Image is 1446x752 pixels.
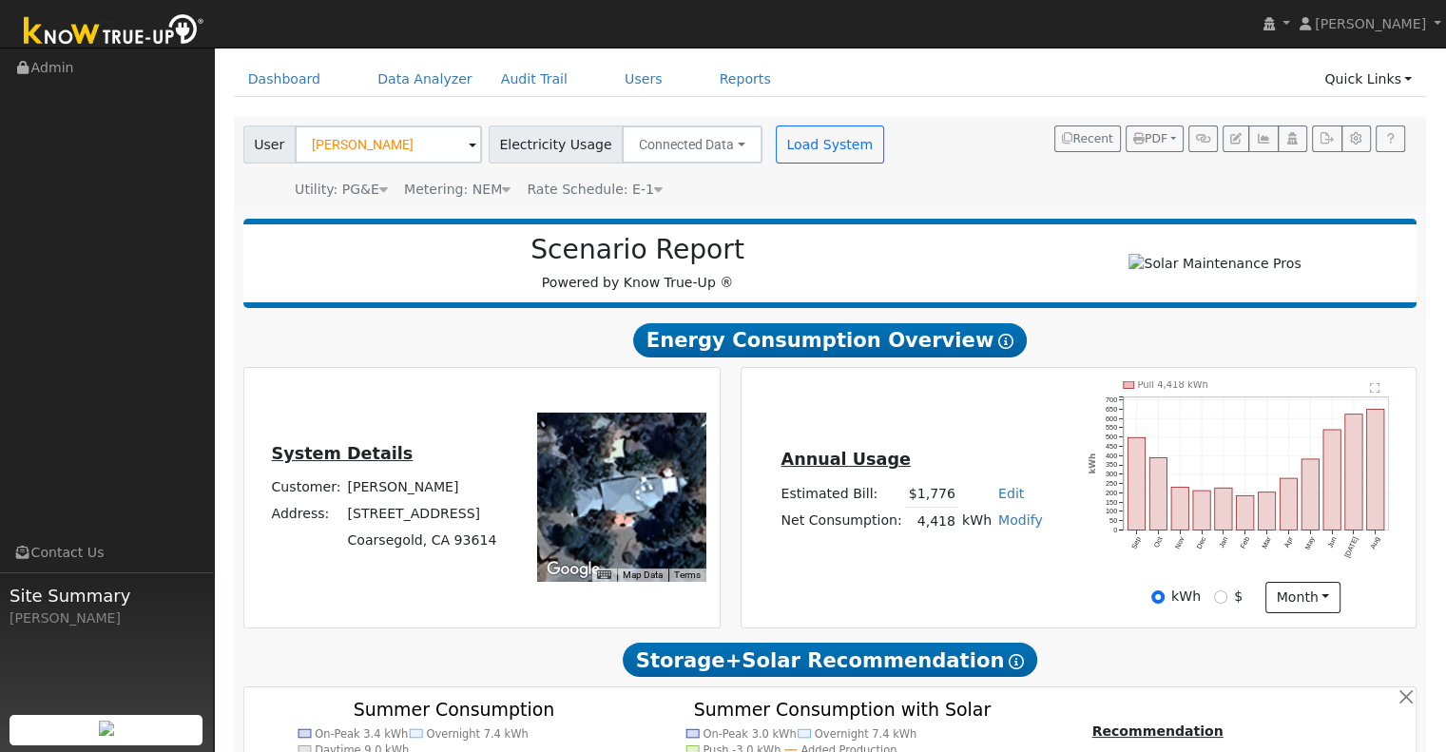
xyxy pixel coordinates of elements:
text: Overnight 7.4 kWh [815,727,916,741]
td: Address: [268,501,344,528]
span: Site Summary [10,583,203,608]
button: Generate Report Link [1188,125,1218,152]
text: 100 [1106,507,1117,515]
button: month [1265,582,1340,614]
a: Terms (opens in new tab) [674,569,701,580]
a: Edit [998,486,1024,501]
rect: onclick="" [1128,437,1145,530]
span: User [243,125,296,164]
div: Utility: PG&E [295,180,388,200]
text: Pull 4,418 kWh [1138,379,1208,390]
text: 700 [1106,395,1117,404]
button: Login As [1278,125,1307,152]
td: Coarsegold, CA 93614 [344,528,500,554]
td: [STREET_ADDRESS] [344,501,500,528]
i: Show Help [998,334,1013,349]
text: Oct [1152,535,1165,549]
u: System Details [272,444,414,463]
rect: onclick="" [1280,478,1297,530]
rect: onclick="" [1323,430,1340,530]
rect: onclick="" [1149,457,1166,530]
text: Jan [1217,535,1229,550]
rect: onclick="" [1259,492,1276,530]
text: Summer Consumption with Solar [694,699,991,720]
button: PDF [1126,125,1184,152]
rect: onclick="" [1171,487,1188,530]
text: 650 [1106,405,1117,414]
span: Energy Consumption Overview [633,323,1027,357]
text: On-Peak 3.0 kWh [704,727,797,741]
img: Google [542,557,605,582]
div: Powered by Know True-Up ® [253,234,1023,293]
a: Quick Links [1310,62,1426,97]
td: Customer: [268,474,344,501]
span: Alias: HE1 [527,182,663,197]
text: 450 [1106,442,1117,451]
text: 550 [1106,423,1117,432]
button: Settings [1341,125,1371,152]
button: Recent [1054,125,1121,152]
text: 50 [1109,516,1117,525]
label: kWh [1171,587,1201,607]
text: kWh [1089,453,1098,474]
text: Summer Consumption [353,699,554,720]
rect: onclick="" [1301,459,1319,530]
a: Dashboard [234,62,336,97]
i: Show Help [1009,654,1024,669]
img: Solar Maintenance Pros [1128,254,1301,274]
text: Feb [1239,535,1251,550]
td: kWh [958,508,994,535]
span: PDF [1133,132,1167,145]
img: Know True-Up [14,10,214,53]
text: 300 [1106,470,1117,478]
button: Connected Data [622,125,762,164]
rect: onclick="" [1345,415,1362,530]
text: May [1303,535,1317,551]
text: Sep [1129,535,1143,550]
td: Net Consumption: [778,508,905,535]
a: Open this area in Google Maps (opens a new window) [542,557,605,582]
td: Estimated Bill: [778,480,905,508]
text:  [1370,382,1380,394]
text: 350 [1106,460,1117,469]
u: Annual Usage [781,450,910,469]
button: Multi-Series Graph [1248,125,1278,152]
text: Mar [1261,535,1274,550]
td: $1,776 [905,480,958,508]
a: Help Link [1376,125,1405,152]
a: Users [610,62,677,97]
text: Jun [1325,535,1338,550]
rect: onclick="" [1193,491,1210,530]
text: 400 [1106,452,1117,460]
input: kWh [1151,590,1165,604]
span: [PERSON_NAME] [1315,16,1426,31]
button: Export Interval Data [1312,125,1341,152]
u: Recommendation [1091,723,1223,739]
a: Audit Trail [487,62,582,97]
text: 500 [1106,433,1117,441]
text: 200 [1106,489,1117,497]
input: $ [1214,590,1227,604]
span: Electricity Usage [489,125,623,164]
text: On-Peak 3.4 kWh [315,727,408,741]
a: Data Analyzer [363,62,487,97]
img: retrieve [99,721,114,736]
button: Load System [776,125,884,164]
text: Dec [1195,535,1208,550]
text: 600 [1106,415,1117,423]
text: 250 [1106,479,1117,488]
td: [PERSON_NAME] [344,474,500,501]
text: [DATE] [1343,535,1360,559]
div: [PERSON_NAME] [10,608,203,628]
text: 0 [1113,526,1117,534]
rect: onclick="" [1215,488,1232,530]
h2: Scenario Report [262,234,1012,266]
rect: onclick="" [1367,409,1384,530]
text: 150 [1106,498,1117,507]
a: Reports [705,62,785,97]
button: Map Data [623,569,663,582]
button: Keyboard shortcuts [597,569,610,582]
input: Select a User [295,125,482,164]
text: Nov [1173,535,1186,550]
label: $ [1234,587,1243,607]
